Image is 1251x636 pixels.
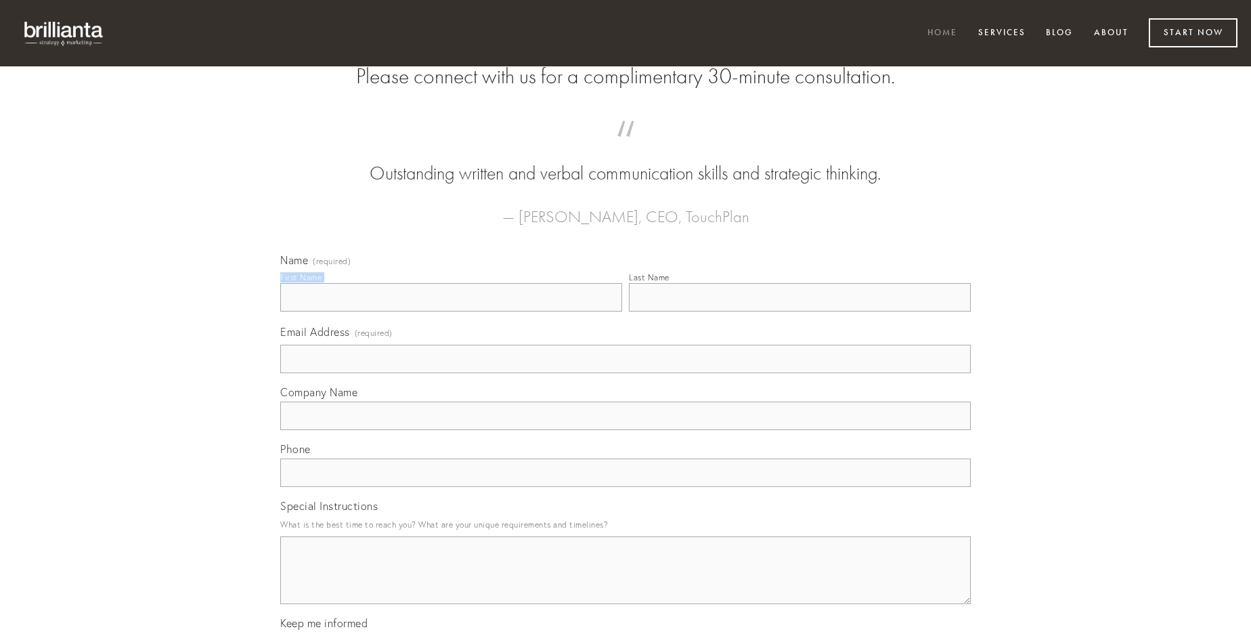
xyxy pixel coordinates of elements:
[629,272,670,282] div: Last Name
[302,134,949,187] blockquote: Outstanding written and verbal communication skills and strategic thinking.
[280,272,322,282] div: First Name
[280,385,357,399] span: Company Name
[280,515,971,534] p: What is the best time to reach you? What are your unique requirements and timelines?
[1085,22,1137,45] a: About
[280,616,368,630] span: Keep me informed
[1149,18,1237,47] a: Start Now
[302,134,949,161] span: “
[969,22,1034,45] a: Services
[280,499,378,513] span: Special Instructions
[14,14,115,53] img: brillianta - research, strategy, marketing
[1037,22,1082,45] a: Blog
[919,22,966,45] a: Home
[280,325,350,339] span: Email Address
[280,64,971,89] h2: Please connect with us for a complimentary 30-minute consultation.
[313,257,351,266] span: (required)
[280,253,308,267] span: Name
[355,324,393,342] span: (required)
[302,187,949,230] figcaption: — [PERSON_NAME], CEO, TouchPlan
[280,442,311,456] span: Phone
